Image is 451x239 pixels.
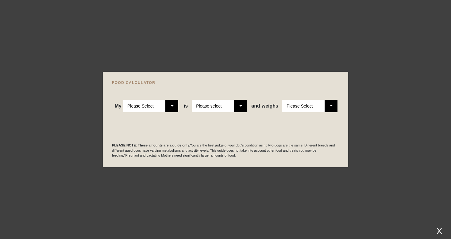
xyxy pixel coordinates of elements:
[251,103,278,109] span: weighs
[112,81,339,85] h4: FOOD CALCULATOR
[251,103,261,109] span: and
[184,103,188,109] span: is
[434,226,445,236] div: X
[115,103,121,109] span: My
[112,143,339,158] p: You are the best judge of your dog's condition as no two dogs are the same. Different breeds and ...
[112,143,190,147] b: PLEASE NOTE: These amounts are a guide only.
